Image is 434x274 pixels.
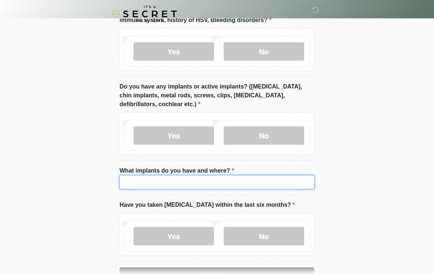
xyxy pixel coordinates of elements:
[224,42,304,61] label: No
[134,227,214,245] label: Yes
[112,6,177,22] img: It's A Secret Med Spa Logo
[120,82,314,109] label: Do you have any implants or active implants? ([MEDICAL_DATA], chin implants, metal rods, screws, ...
[120,166,234,175] label: What implants do you have and where?
[120,201,295,209] label: Have you taken [MEDICAL_DATA] within the last six months?
[224,227,304,245] label: No
[134,42,214,61] label: Yes
[134,126,214,145] label: Yes
[224,126,304,145] label: No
